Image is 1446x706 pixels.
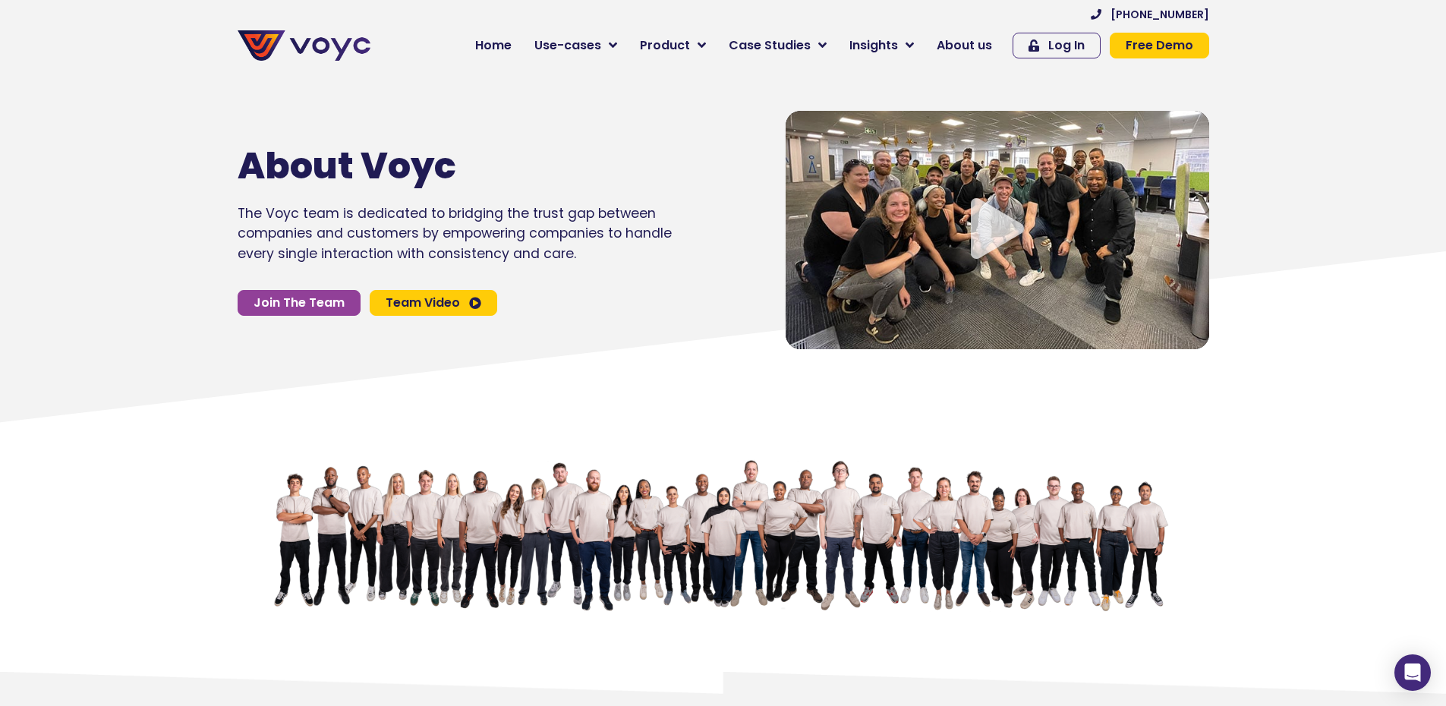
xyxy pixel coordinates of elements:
span: [PHONE_NUMBER] [1110,9,1209,20]
a: Case Studies [717,30,838,61]
div: Open Intercom Messenger [1394,654,1431,691]
a: Use-cases [523,30,628,61]
span: Home [475,36,512,55]
a: [PHONE_NUMBER] [1091,9,1209,20]
span: Case Studies [729,36,811,55]
a: Insights [838,30,925,61]
a: Product [628,30,717,61]
span: Free Demo [1126,39,1193,52]
span: About us [937,36,992,55]
span: Use-cases [534,36,601,55]
span: Team Video [386,297,460,309]
a: About us [925,30,1003,61]
a: Free Demo [1110,33,1209,58]
p: The Voyc team is dedicated to bridging the trust gap between companies and customers by empowerin... [238,203,672,263]
a: Log In [1013,33,1101,58]
h1: About Voyc [238,144,626,188]
img: voyc-full-logo [238,30,370,61]
div: Video play button [967,198,1028,261]
span: Insights [849,36,898,55]
a: Home [464,30,523,61]
span: Join The Team [254,297,345,309]
a: Team Video [370,290,497,316]
a: Join The Team [238,290,361,316]
span: Product [640,36,690,55]
span: Log In [1048,39,1085,52]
